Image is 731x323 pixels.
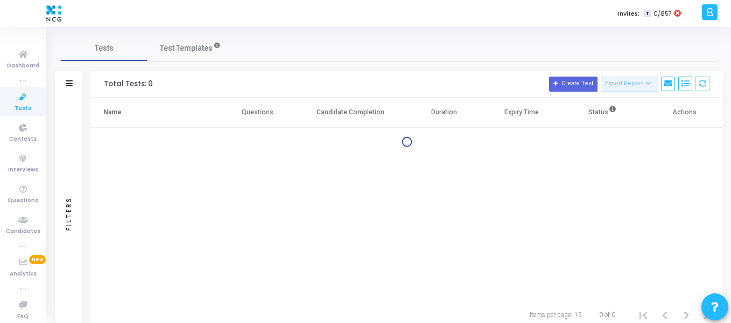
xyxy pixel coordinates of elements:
[601,77,658,92] button: Export Report
[10,270,37,279] span: Analytics
[599,310,615,320] div: 0 of 0
[104,80,153,88] div: Total Tests: 0
[95,43,114,54] span: Tests
[644,10,651,18] span: T
[645,98,723,128] th: Actions
[15,104,31,113] span: Tests
[7,61,39,71] span: Dashboard
[9,135,37,144] span: Contests
[653,9,672,18] span: 0/857
[219,98,296,128] th: Questions
[8,196,38,205] span: Questions
[44,3,64,24] img: logo
[160,43,213,54] span: Test Templates
[405,98,483,128] th: Duration
[29,255,46,264] span: New
[574,310,582,320] div: 15
[530,310,572,320] div: Items per page:
[560,98,645,128] th: Status
[6,227,40,236] span: Candidates
[64,154,74,273] div: Filters
[8,166,38,175] span: Interviews
[483,98,560,128] th: Expiry Time
[618,9,639,18] label: Invites:
[549,77,598,92] button: Create Test
[296,98,405,128] th: Candidate Completion
[17,312,29,321] span: FAQ
[90,98,219,128] th: Name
